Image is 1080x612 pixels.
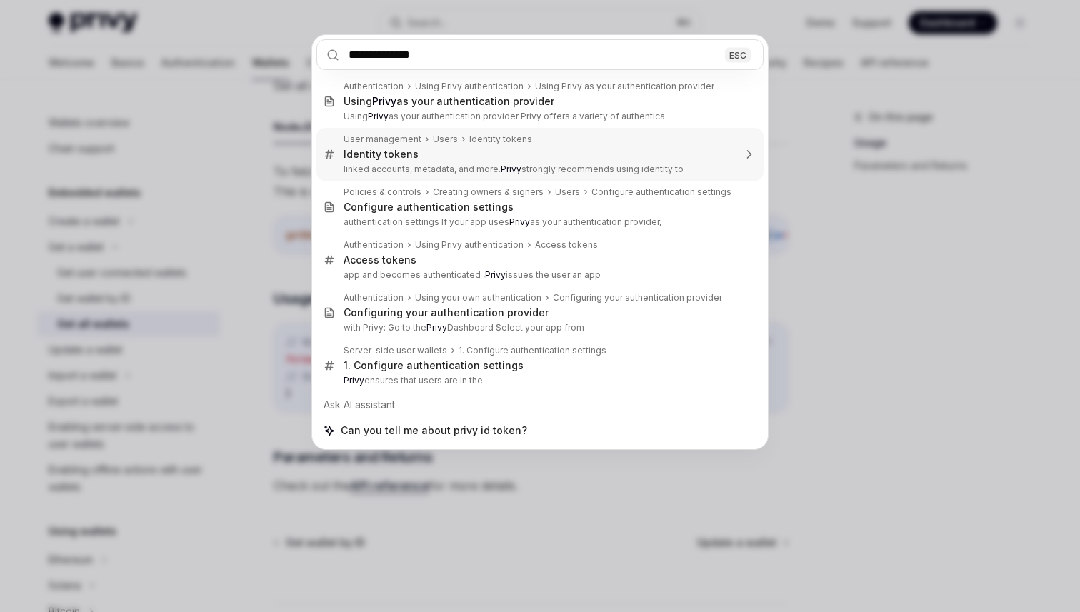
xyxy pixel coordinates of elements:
[344,269,734,281] p: app and becomes authenticated , issues the user an app
[344,322,734,333] p: with Privy: Go to the Dashboard Select your app from
[591,186,731,198] div: Configure authentication settings
[415,81,524,92] div: Using Privy authentication
[459,345,606,356] div: 1. Configure authentication settings
[535,81,714,92] div: Using Privy as your authentication provider
[501,164,521,174] b: Privy
[415,292,541,304] div: Using your own authentication
[535,239,598,251] div: Access tokens
[725,47,751,62] div: ESC
[433,186,544,198] div: Creating owners & signers
[433,134,458,145] div: Users
[509,216,530,227] b: Privy
[344,306,549,319] div: Configuring your authentication provider
[344,239,404,251] div: Authentication
[344,201,514,214] div: Configure authentication settings
[426,322,447,333] b: Privy
[344,375,364,386] b: Privy
[372,95,396,107] b: Privy
[344,148,419,161] div: Identity tokens
[555,186,580,198] div: Users
[344,254,416,266] div: Access tokens
[415,239,524,251] div: Using Privy authentication
[344,375,734,386] p: ensures that users are in the
[344,95,554,108] div: Using as your authentication provider
[368,111,389,121] b: Privy
[316,392,764,418] div: Ask AI assistant
[344,345,447,356] div: Server-side user wallets
[485,269,506,280] b: Privy
[344,134,421,145] div: User management
[344,81,404,92] div: Authentication
[344,186,421,198] div: Policies & controls
[344,111,734,122] p: Using as your authentication provider Privy offers a variety of authentica
[553,292,722,304] div: Configuring your authentication provider
[344,292,404,304] div: Authentication
[344,359,524,372] div: 1. Configure authentication settings
[341,423,527,438] span: Can you tell me about privy id token?
[344,164,734,175] p: linked accounts, metadata, and more. strongly recommends using identity to
[469,134,532,145] div: Identity tokens
[344,216,734,228] p: authentication settings If your app uses as your authentication provider,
